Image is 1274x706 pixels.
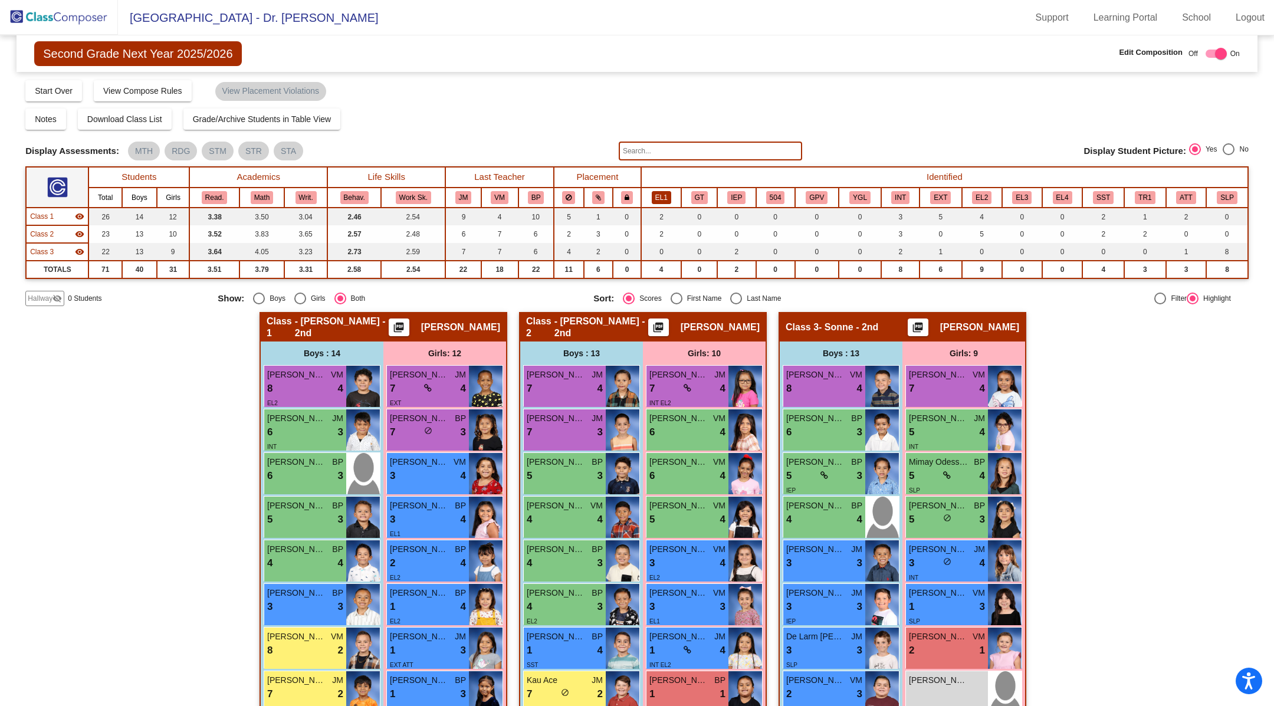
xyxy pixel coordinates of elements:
[284,225,327,243] td: 3.65
[34,41,241,66] span: Second Grade Next Year 2025/2026
[584,243,613,261] td: 2
[157,261,190,278] td: 31
[681,261,717,278] td: 0
[527,425,532,440] span: 7
[421,321,500,333] span: [PERSON_NAME]
[25,109,66,130] button: Notes
[1124,208,1165,225] td: 1
[651,321,665,338] mat-icon: picture_as_pdf
[681,225,717,243] td: 0
[881,261,920,278] td: 8
[649,400,671,406] span: INT EL2
[455,191,472,204] button: JM
[193,114,331,124] span: Grade/Archive Students in Table View
[267,400,278,406] span: EL2
[274,142,303,160] mat-chip: STA
[265,293,285,304] div: Boys
[1166,293,1187,304] div: Filter
[445,208,481,225] td: 9
[881,188,920,208] th: Introvert
[455,412,466,425] span: BP
[461,381,466,396] span: 4
[839,208,881,225] td: 0
[461,425,466,440] span: 3
[526,316,554,339] span: Class 2
[1012,191,1032,204] button: EL3
[554,188,584,208] th: Keep away students
[717,188,756,208] th: Individualized Education Plan
[980,381,985,396] span: 4
[909,381,914,396] span: 7
[30,211,54,222] span: Class 1
[189,208,239,225] td: 3.38
[920,208,961,225] td: 5
[554,316,648,339] span: - [PERSON_NAME] - 2nd
[122,261,157,278] td: 40
[445,225,481,243] td: 6
[26,261,88,278] td: TOTALS
[584,261,613,278] td: 6
[284,261,327,278] td: 3.31
[641,188,681,208] th: English Language Learner 1
[717,208,756,225] td: 0
[518,261,554,278] td: 22
[202,191,228,204] button: Read.
[584,225,613,243] td: 3
[649,369,708,381] span: [PERSON_NAME] [PERSON_NAME]
[584,208,613,225] td: 1
[1189,143,1249,159] mat-radio-group: Select an option
[527,412,586,425] span: [PERSON_NAME]
[94,80,192,101] button: View Compose Rules
[218,293,585,304] mat-radio-group: Select an option
[284,208,327,225] td: 3.04
[481,188,518,208] th: Veronica Macedo
[267,369,326,381] span: [PERSON_NAME]
[528,191,544,204] button: BP
[920,261,961,278] td: 6
[806,191,828,204] button: GPV
[786,381,792,396] span: 8
[1234,144,1248,155] div: No
[795,243,839,261] td: 0
[649,425,655,440] span: 6
[189,243,239,261] td: 3.64
[1166,261,1207,278] td: 3
[1206,208,1247,225] td: 0
[648,318,669,336] button: Print Students Details
[593,293,960,304] mat-radio-group: Select an option
[839,188,881,208] th: Young for Grade Level
[424,426,432,435] span: do_not_disturb_alt
[390,425,395,440] span: 7
[643,341,766,365] div: Girls: 10
[183,109,341,130] button: Grade/Archive Students in Table View
[122,208,157,225] td: 14
[202,142,234,160] mat-chip: STM
[1002,261,1042,278] td: 0
[1201,144,1217,155] div: Yes
[1166,188,1207,208] th: Chronic Absenteeism
[613,188,641,208] th: Keep with teacher
[396,191,431,204] button: Work Sk.
[26,225,88,243] td: Lisa Kolodge - Kolodge - 2nd
[1199,293,1231,304] div: Highlight
[518,243,554,261] td: 6
[908,318,928,336] button: Print Students Details
[795,208,839,225] td: 0
[25,146,119,156] span: Display Assessments:
[839,225,881,243] td: 0
[819,321,878,333] span: - Sonne - 2nd
[445,243,481,261] td: 7
[881,208,920,225] td: 3
[327,225,381,243] td: 2.57
[920,243,961,261] td: 1
[597,381,603,396] span: 4
[613,261,641,278] td: 0
[1042,225,1082,243] td: 0
[920,188,961,208] th: Extrovert
[306,293,326,304] div: Girls
[756,225,795,243] td: 0
[267,412,326,425] span: [PERSON_NAME]
[239,208,284,225] td: 3.50
[122,243,157,261] td: 13
[392,321,406,338] mat-icon: picture_as_pdf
